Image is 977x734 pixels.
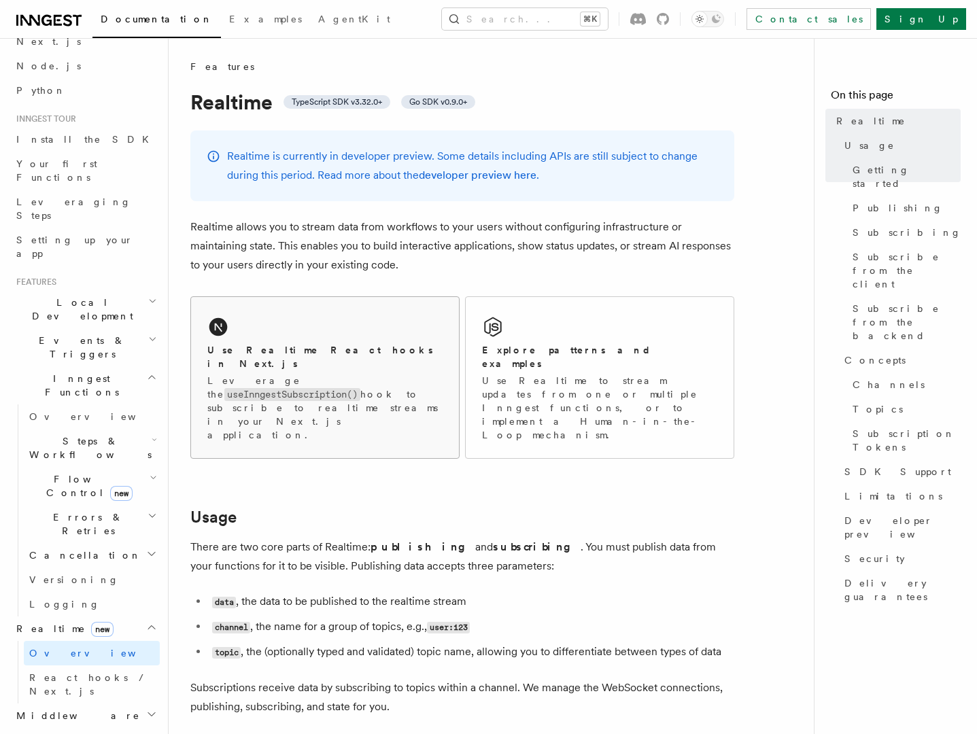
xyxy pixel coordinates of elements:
[24,472,150,500] span: Flow Control
[11,622,114,635] span: Realtime
[853,427,961,454] span: Subscription Tokens
[427,622,470,633] code: user:123
[581,12,600,26] kbd: ⌘K
[16,196,131,221] span: Leveraging Steps
[16,234,133,259] span: Setting up your app
[16,158,97,183] span: Your first Functions
[208,642,734,662] li: , the (optionally typed and validated) topic name, allowing you to differentiate between types of...
[208,592,734,612] li: , the data to be published to the realtime stream
[229,14,302,24] span: Examples
[190,217,734,275] p: Realtime allows you to stream data from workflows to your users without configuring infrastructur...
[11,78,160,103] a: Python
[224,388,360,401] code: useInngestSubscription()
[844,139,895,152] span: Usage
[24,543,160,567] button: Cancellation
[847,158,961,196] a: Getting started
[212,622,250,633] code: channel
[11,127,160,152] a: Install the SDK
[11,366,160,404] button: Inngest Functions
[190,678,734,716] p: Subscriptions receive data by subscribing to topics within a channel. We manage the WebSocket con...
[207,343,443,370] h2: Use Realtime React hooks in Next.js
[847,421,961,459] a: Subscription Tokens
[11,334,148,361] span: Events & Triggers
[853,226,961,239] span: Subscribing
[839,133,961,158] a: Usage
[419,169,536,181] a: developer preview here
[847,296,961,348] a: Subscribe from the backend
[844,552,905,565] span: Security
[876,8,966,30] a: Sign Up
[839,459,961,484] a: SDK Support
[16,60,81,71] span: Node.js
[11,113,76,124] span: Inngest tour
[16,36,81,47] span: Next.js
[839,571,961,609] a: Delivery guarantees
[409,97,467,107] span: Go SDK v0.9.0+
[831,87,961,109] h4: On this page
[16,85,66,96] span: Python
[29,672,150,697] span: React hooks / Next.js
[853,250,961,291] span: Subscribe from the client
[853,201,943,215] span: Publishing
[747,8,871,30] a: Contact sales
[24,548,141,562] span: Cancellation
[11,616,160,641] button: Realtimenew
[11,372,147,399] span: Inngest Functions
[190,508,237,527] a: Usage
[11,152,160,190] a: Your first Functions
[371,540,475,553] strong: publishing
[190,60,254,73] span: Features
[482,374,717,442] p: Use Realtime to stream updates from one or multiple Inngest functions, or to implement a Human-in...
[24,665,160,703] a: React hooks / Next.js
[11,29,160,54] a: Next.js
[847,196,961,220] a: Publishing
[853,302,961,343] span: Subscribe from the backend
[482,343,717,370] h2: Explore patterns and examples
[11,277,56,287] span: Features
[853,402,903,416] span: Topics
[190,296,460,459] a: Use Realtime React hooks in Next.jsLeverage theuseInngestSubscription()hook to subscribe to realt...
[831,109,961,133] a: Realtime
[24,510,148,538] span: Errors & Retries
[11,703,160,728] button: Middleware
[16,134,157,145] span: Install the SDK
[190,538,734,576] p: There are two core parts of Realtime: and . You must publish data from your functions for it to b...
[92,4,221,38] a: Documentation
[839,348,961,372] a: Concepts
[24,434,152,461] span: Steps & Workflows
[318,14,390,24] span: AgentKit
[24,505,160,543] button: Errors & Retries
[847,397,961,421] a: Topics
[847,220,961,245] a: Subscribing
[24,567,160,592] a: Versioning
[24,429,160,467] button: Steps & Workflows
[24,592,160,616] a: Logging
[310,4,398,37] a: AgentKit
[844,514,961,541] span: Developer preview
[844,576,961,604] span: Delivery guarantees
[208,617,734,637] li: , the name for a group of topics, e.g.,
[853,378,925,391] span: Channels
[844,465,951,478] span: SDK Support
[853,163,961,190] span: Getting started
[844,489,942,503] span: Limitations
[11,404,160,616] div: Inngest Functions
[839,484,961,508] a: Limitations
[847,372,961,397] a: Channels
[11,190,160,228] a: Leveraging Steps
[839,508,961,546] a: Developer preview
[493,540,581,553] strong: subscribing
[29,411,169,422] span: Overview
[101,14,213,24] span: Documentation
[24,641,160,665] a: Overview
[292,97,382,107] span: TypeScript SDK v3.32.0+
[207,374,443,442] p: Leverage the hook to subscribe to realtime streams in your Next.js application.
[212,597,236,608] code: data
[11,290,160,328] button: Local Development
[212,647,241,659] code: topic
[11,709,140,722] span: Middleware
[24,404,160,429] a: Overview
[91,622,114,637] span: new
[190,90,734,114] h1: Realtime
[110,486,133,501] span: new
